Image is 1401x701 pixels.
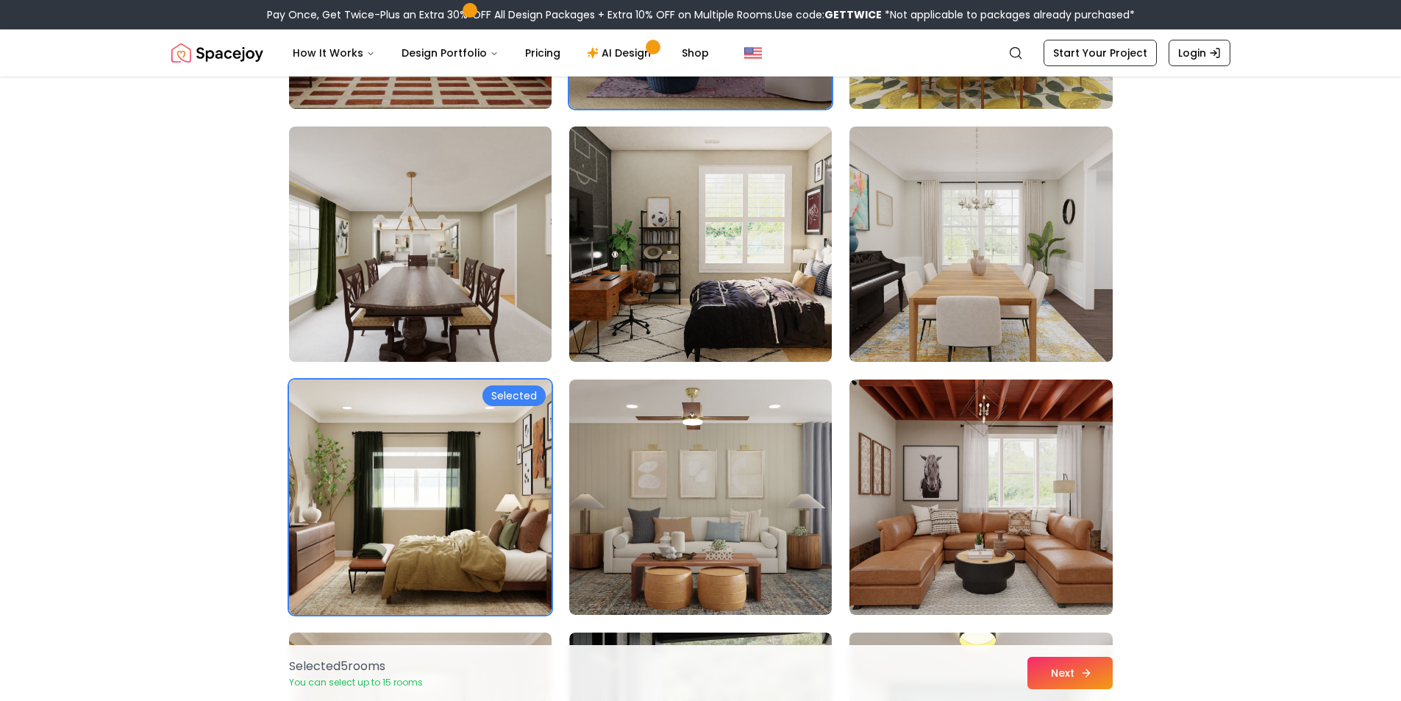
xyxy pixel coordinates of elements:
a: Pricing [513,38,572,68]
b: GETTWICE [824,7,882,22]
p: You can select up to 15 rooms [289,677,423,688]
nav: Main [281,38,721,68]
img: Spacejoy Logo [171,38,263,68]
img: Room room-80 [569,380,832,615]
img: Room room-78 [849,127,1112,362]
nav: Global [171,29,1230,76]
img: Room room-81 [849,380,1112,615]
p: Selected 5 room s [289,658,423,675]
a: Login [1169,40,1230,66]
img: Room room-76 [289,127,552,362]
img: Room room-77 [569,127,832,362]
span: *Not applicable to packages already purchased* [882,7,1135,22]
a: Spacejoy [171,38,263,68]
a: AI Design [575,38,667,68]
button: Design Portfolio [390,38,510,68]
div: Pay Once, Get Twice-Plus an Extra 30% OFF All Design Packages + Extra 10% OFF on Multiple Rooms. [267,7,1135,22]
div: Selected [482,385,546,406]
a: Start Your Project [1044,40,1157,66]
img: United States [744,44,762,62]
img: Room room-79 [289,380,552,615]
span: Use code: [774,7,882,22]
a: Shop [670,38,721,68]
button: How It Works [281,38,387,68]
button: Next [1027,657,1113,689]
